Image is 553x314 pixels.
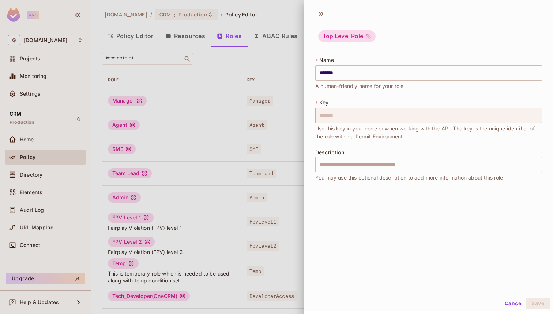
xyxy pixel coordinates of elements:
[315,125,542,141] span: Use this key in your code or when working with the API. The key is the unique identifier of the r...
[315,174,505,182] span: You may use this optional description to add more information about this role.
[526,298,550,309] button: Save
[319,100,328,106] span: Key
[315,149,344,155] span: Description
[319,57,334,63] span: Name
[502,298,526,309] button: Cancel
[315,82,403,90] span: A human-friendly name for your role
[318,30,376,42] div: Top Level Role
